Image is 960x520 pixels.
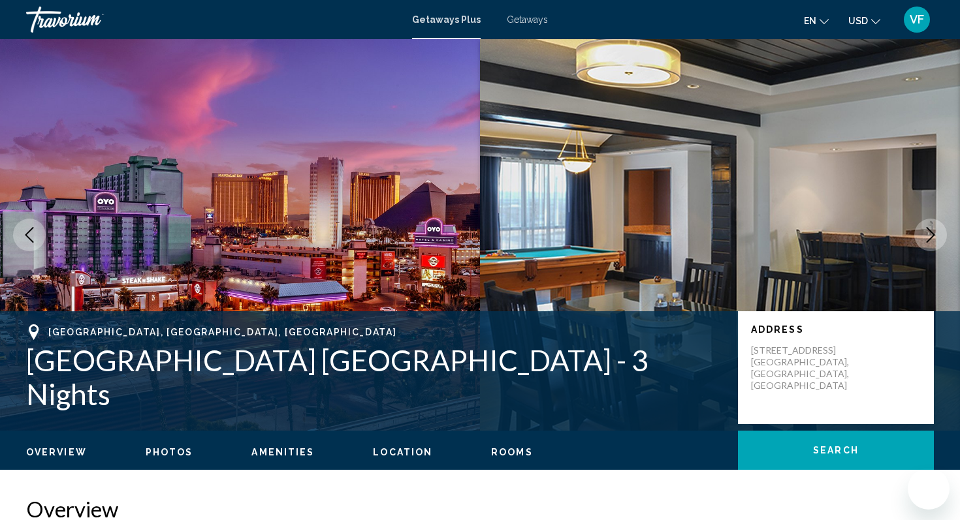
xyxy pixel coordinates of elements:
a: Getaways Plus [412,14,481,25]
button: Change currency [848,11,880,30]
button: Change language [804,11,829,30]
span: en [804,16,816,26]
p: Address [751,324,921,335]
button: User Menu [900,6,934,33]
h1: [GEOGRAPHIC_DATA] [GEOGRAPHIC_DATA] - 3 Nights [26,343,725,411]
span: Search [813,446,859,456]
button: Overview [26,446,87,458]
button: Location [373,446,432,458]
button: Next image [914,219,947,251]
iframe: Button to launch messaging window [908,468,950,510]
a: Getaways [507,14,548,25]
button: Amenities [251,446,314,458]
button: Previous image [13,219,46,251]
span: VF [910,13,924,26]
button: Rooms [491,446,533,458]
button: Photos [146,446,193,458]
a: Travorium [26,7,399,33]
span: USD [848,16,868,26]
p: [STREET_ADDRESS] [GEOGRAPHIC_DATA], [GEOGRAPHIC_DATA], [GEOGRAPHIC_DATA] [751,344,856,391]
span: [GEOGRAPHIC_DATA], [GEOGRAPHIC_DATA], [GEOGRAPHIC_DATA] [48,327,396,337]
button: Search [738,431,934,470]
